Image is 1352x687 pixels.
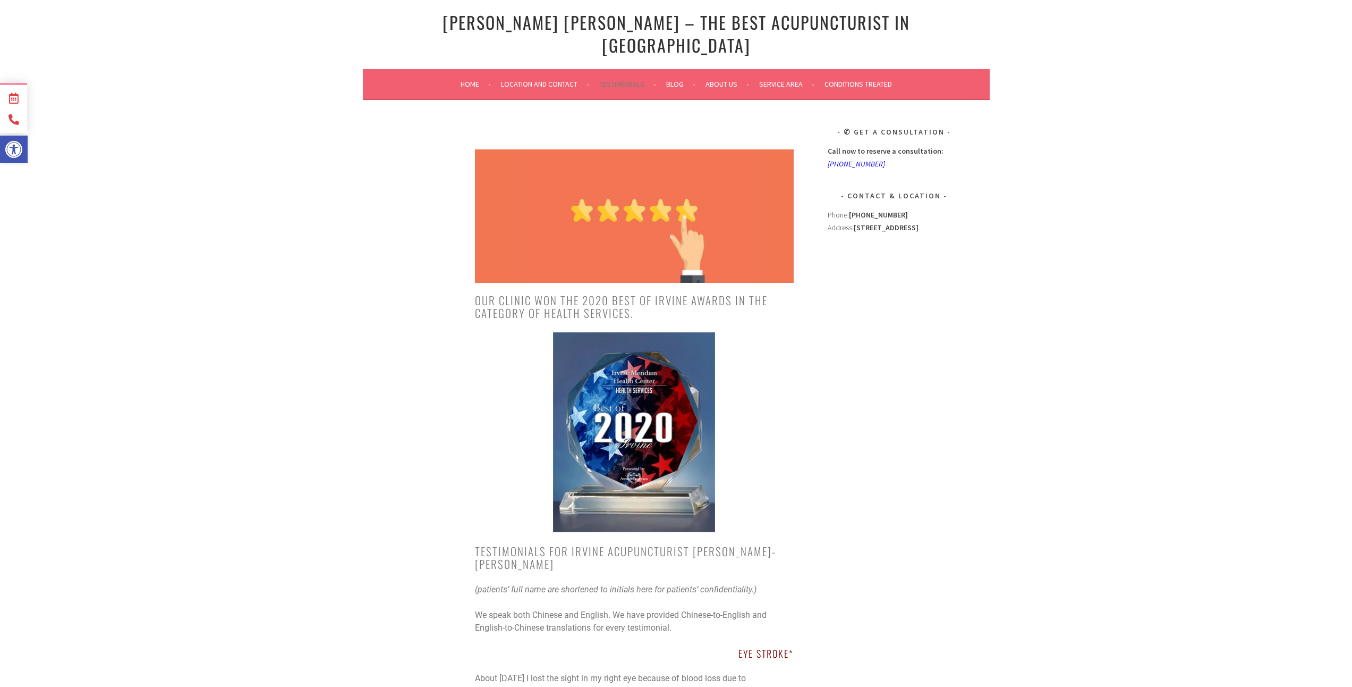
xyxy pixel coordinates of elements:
[738,647,794,660] span: Eye Stroke*
[759,78,814,90] a: Service Area
[828,208,960,367] div: Address:
[828,159,885,169] a: [PHONE_NUMBER]
[475,609,794,634] p: We speak both Chinese and English. We have provided Chinese-to-English and English-to-Chinese tra...
[501,78,589,90] a: Location and Contact
[461,78,491,90] a: Home
[849,210,908,220] strong: [PHONE_NUMBER]
[828,189,960,202] h3: Contact & Location
[599,78,656,90] a: Testimonials
[705,78,749,90] a: About Us
[824,78,892,90] a: Conditions Treated
[828,208,960,221] div: Phone:
[475,149,794,283] img: product-reviews
[666,78,695,90] a: Blog
[828,125,960,138] h3: ✆ Get A Consultation
[828,146,943,156] strong: Call now to reserve a consultation:
[475,294,794,320] h2: Our clinic won the 2020 Best of Irvine Awards in the category of Health Services.
[854,223,919,232] strong: [STREET_ADDRESS]
[475,545,794,571] h2: Testimonials for Irvine Acupuncturist [PERSON_NAME]-[PERSON_NAME]
[443,10,910,57] a: [PERSON_NAME] [PERSON_NAME] – The Best Acupuncturist In [GEOGRAPHIC_DATA]
[553,332,715,532] img: Best of Acupuncturist Health Services in Irvine 2020
[475,584,756,594] em: (patients’ full name are shortened to initials here for patients’ confidentiality.)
